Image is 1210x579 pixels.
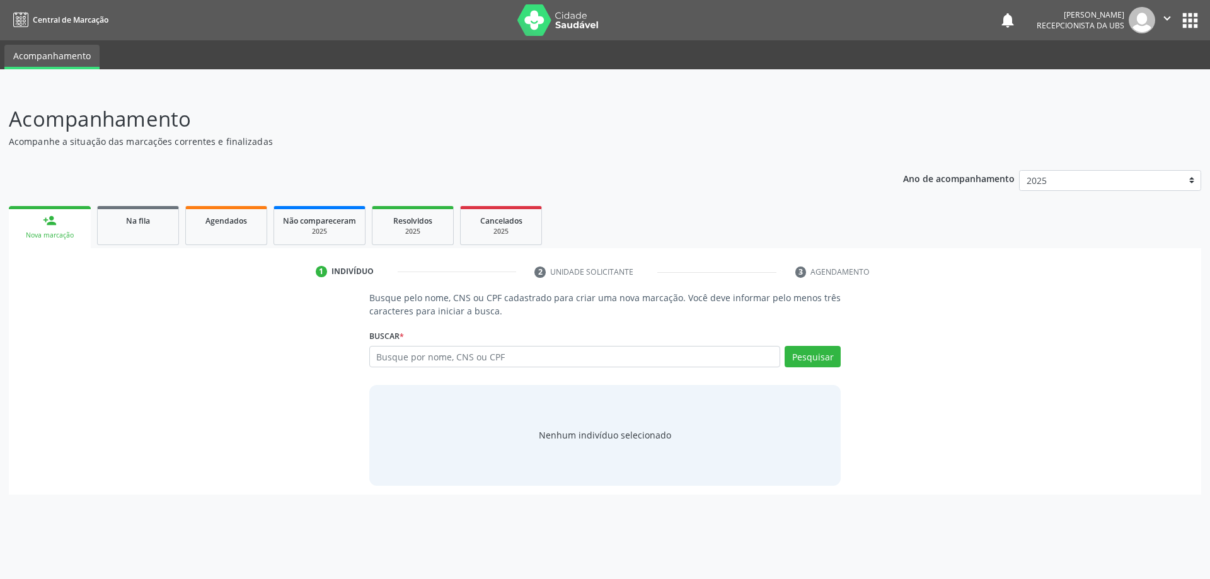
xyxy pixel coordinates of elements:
div: 2025 [470,227,533,236]
i:  [1160,11,1174,25]
span: Na fila [126,215,150,226]
button:  [1155,7,1179,33]
div: 2025 [381,227,444,236]
p: Acompanhe a situação das marcações correntes e finalizadas [9,135,843,148]
a: Acompanhamento [4,45,100,69]
span: Agendados [205,215,247,226]
button: apps [1179,9,1201,32]
p: Ano de acompanhamento [903,170,1015,186]
div: [PERSON_NAME] [1037,9,1124,20]
span: Cancelados [480,215,522,226]
div: 2025 [283,227,356,236]
a: Central de Marcação [9,9,108,30]
span: Não compareceram [283,215,356,226]
p: Busque pelo nome, CNS ou CPF cadastrado para criar uma nova marcação. Você deve informar pelo men... [369,291,841,318]
span: Recepcionista da UBS [1037,20,1124,31]
div: Nova marcação [18,231,82,240]
div: Nenhum indivíduo selecionado [539,428,671,442]
div: 1 [316,266,327,277]
input: Busque por nome, CNS ou CPF [369,346,781,367]
span: Central de Marcação [33,14,108,25]
div: person_add [43,214,57,227]
p: Acompanhamento [9,103,843,135]
div: Indivíduo [331,266,374,277]
button: notifications [999,11,1017,29]
label: Buscar [369,326,404,346]
span: Resolvidos [393,215,432,226]
img: img [1129,7,1155,33]
button: Pesquisar [785,346,841,367]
